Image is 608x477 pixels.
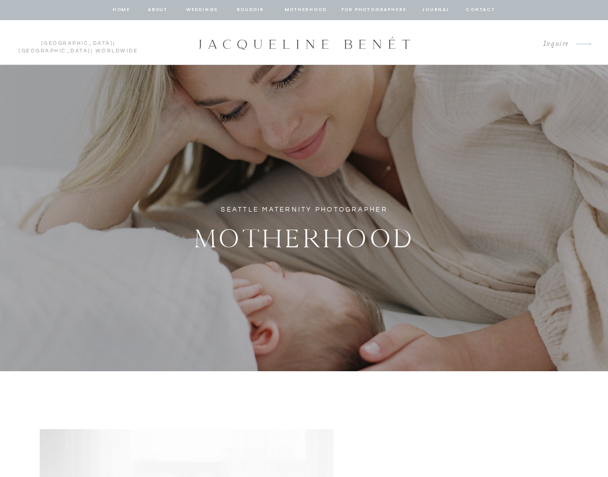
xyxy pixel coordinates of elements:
[41,41,114,46] a: [GEOGRAPHIC_DATA]
[236,6,265,15] a: BOUDOIR
[147,6,168,15] a: about
[285,6,326,15] a: Motherhood
[185,6,219,15] a: Weddings
[14,40,142,46] p: | | Worldwide
[535,37,569,51] a: Inquire
[112,6,131,15] a: home
[211,204,398,216] h1: Seattle Maternity Photographer
[341,6,407,15] a: for photographers
[144,218,465,253] h2: Motherhood
[420,6,452,15] a: journal
[19,48,91,53] a: [GEOGRAPHIC_DATA]
[465,6,497,15] a: contact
